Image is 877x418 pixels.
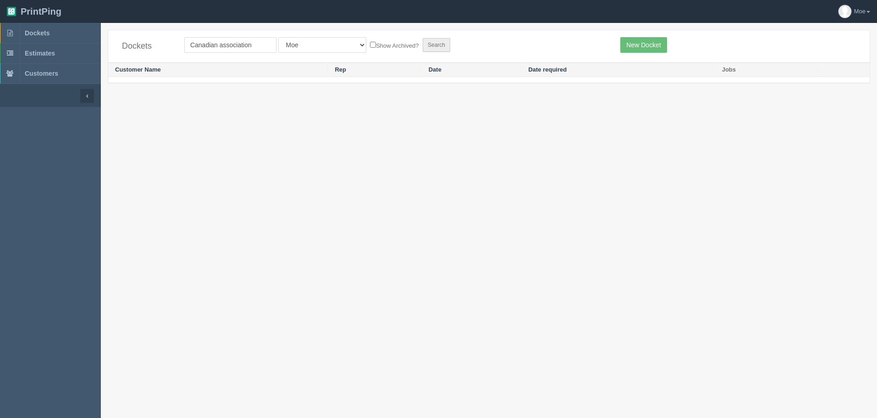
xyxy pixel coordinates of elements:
img: logo-3e63b451c926e2ac314895c53de4908e5d424f24456219fb08d385ab2e579770.png [7,7,16,16]
a: Rep [335,66,346,73]
span: Estimates [25,50,55,57]
a: Date [429,66,441,73]
a: Date required [528,66,567,73]
input: Show Archived? [370,42,376,48]
input: Search [423,38,450,52]
img: avatar_default-7531ab5dedf162e01f1e0bb0964e6a185e93c5c22dfe317fb01d7f8cd2b1632c.jpg [838,5,851,18]
a: Customer Name [115,66,161,73]
h4: Dockets [122,42,171,51]
label: Show Archived? [370,40,419,50]
input: Customer Name [184,37,276,53]
th: Jobs [715,62,818,77]
a: New Docket [620,37,667,53]
span: Dockets [25,29,50,37]
span: Customers [25,70,58,77]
